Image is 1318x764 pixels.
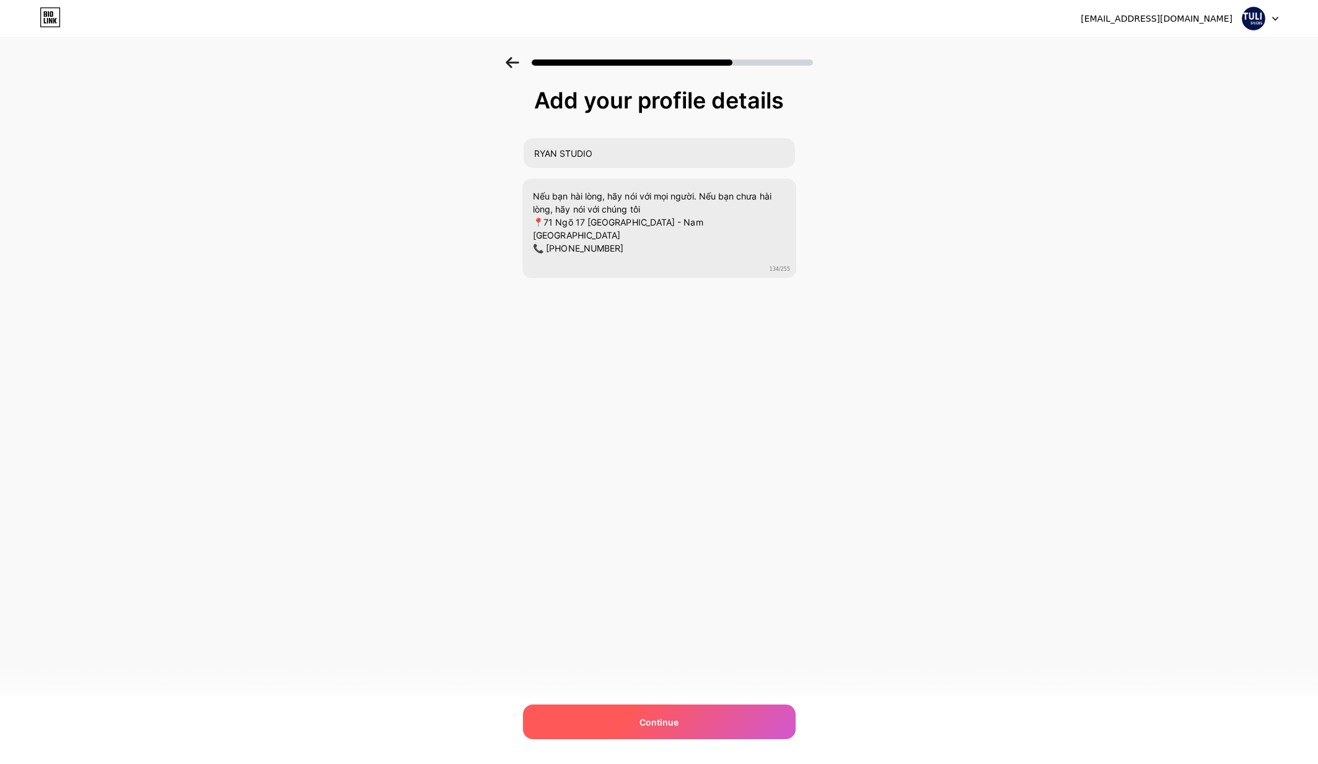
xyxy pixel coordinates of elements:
[529,88,789,113] div: Add your profile details
[639,716,679,729] span: Continue
[1242,7,1265,30] img: Tuyên Bùi
[524,138,795,168] input: Your name
[769,266,790,273] span: 134/255
[1081,12,1232,25] div: [EMAIL_ADDRESS][DOMAIN_NAME]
